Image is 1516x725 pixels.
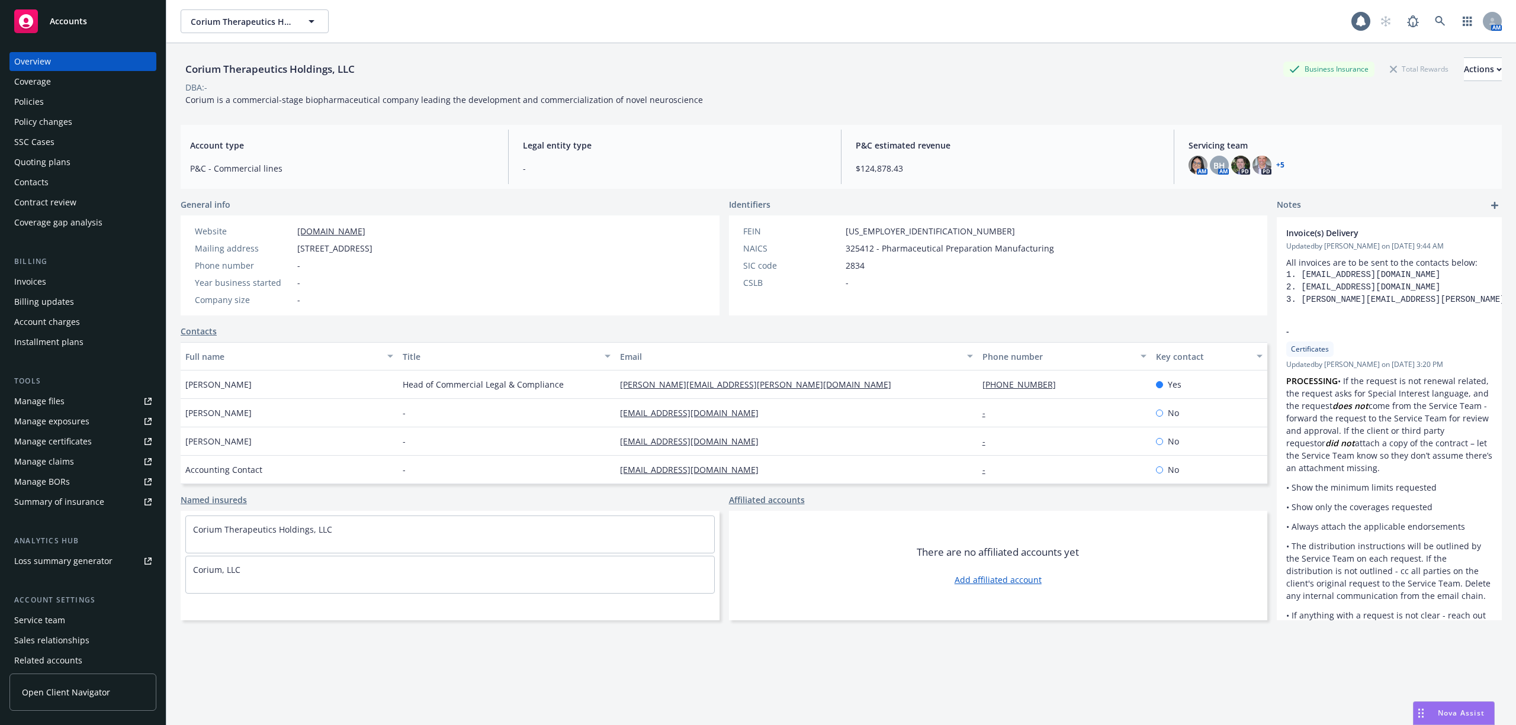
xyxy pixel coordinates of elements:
div: Summary of insurance [14,492,104,511]
a: +5 [1276,162,1284,169]
span: Yes [1168,378,1181,391]
a: Manage exposures [9,412,156,431]
div: Invoice(s) DeliveryUpdatedby [PERSON_NAME] on [DATE] 9:44 AMAll invoices are to be sent to the co... [1277,217,1502,315]
a: Coverage [9,72,156,91]
p: • Show the minimum limits requested [1286,481,1492,494]
button: Corium Therapeutics Holdings, LLC [181,9,329,33]
a: Switch app [1456,9,1479,33]
em: did not [1325,437,1355,449]
a: [EMAIL_ADDRESS][DOMAIN_NAME] [620,464,768,475]
a: Service team [9,611,156,630]
a: Affiliated accounts [729,494,805,506]
span: [PERSON_NAME] [185,435,252,447]
p: • Show only the coverages requested [1286,501,1492,513]
div: Policies [14,92,44,111]
span: Updated by [PERSON_NAME] on [DATE] 3:20 PM [1286,359,1492,370]
span: [PERSON_NAME] [185,378,252,391]
a: Search [1428,9,1452,33]
button: Key contact [1151,342,1267,370]
div: Related accounts [14,651,82,670]
span: Nova Assist [1438,708,1485,718]
div: Contract review [14,193,76,212]
div: Policy changes [14,112,72,131]
div: SSC Cases [14,133,54,152]
div: Mailing address [195,242,293,254]
div: Manage claims [14,452,74,471]
a: Contacts [181,325,217,337]
div: Quoting plans [14,153,70,172]
span: BH [1213,159,1225,172]
span: 2834 [846,259,865,272]
span: - [846,276,849,289]
span: Corium is a commercial-stage biopharmaceutical company leading the development and commercializat... [185,94,703,105]
span: No [1168,435,1179,447]
span: - [297,259,300,272]
p: • Always attach the applicable endorsements [1286,520,1492,533]
div: Email [620,350,960,363]
div: Billing [9,256,156,268]
span: P&C - Commercial lines [190,162,494,175]
div: Sales relationships [14,631,89,650]
div: DBA: - [185,81,207,94]
span: There are no affiliated accounts yet [917,545,1079,559]
span: Legal entity type [523,139,827,152]
a: [DOMAIN_NAME] [297,225,365,237]
a: Quoting plans [9,153,156,172]
p: • The distribution instructions will be outlined by the Service Team on each request. If the dist... [1286,540,1492,602]
button: Full name [181,342,398,370]
div: Company size [195,294,293,306]
span: - [403,463,406,476]
a: [PHONE_NUMBER] [982,379,1065,390]
a: - [982,436,995,447]
span: Notes [1277,198,1301,212]
div: Key contact [1156,350,1250,363]
span: [US_EMPLOYER_IDENTIFICATION_NUMBER] [846,225,1015,237]
div: Account charges [14,312,80,331]
div: Account settings [9,594,156,606]
a: Contacts [9,173,156,192]
span: Account type [190,139,494,152]
a: Contract review [9,193,156,212]
div: Contacts [14,173,49,192]
span: - [1286,325,1462,337]
a: Sales relationships [9,631,156,650]
a: Account charges [9,312,156,331]
span: 325412 - Pharmaceutical Preparation Manufacturing [846,242,1054,254]
span: No [1168,407,1179,419]
div: FEIN [743,225,841,237]
div: Loss summary generator [14,552,113,571]
div: Website [195,225,293,237]
span: Accounting Contact [185,463,262,476]
img: photo [1189,156,1207,175]
a: Installment plans [9,333,156,352]
div: Overview [14,52,51,71]
div: Year business started [195,276,293,289]
div: Manage exposures [14,412,89,431]
a: - [982,407,995,418]
div: Invoices [14,272,46,291]
button: Actions [1464,57,1502,81]
a: [PERSON_NAME][EMAIL_ADDRESS][PERSON_NAME][DOMAIN_NAME] [620,379,901,390]
div: Tools [9,375,156,387]
div: Drag to move [1414,702,1428,724]
p: All invoices are to be sent to the contacts below: [1286,256,1492,269]
span: Open Client Navigator [22,686,110,698]
div: Corium Therapeutics Holdings, LLC [181,62,359,77]
div: Coverage [14,72,51,91]
span: $124,878.43 [856,162,1160,175]
div: Billing updates [14,292,74,311]
a: Invoices [9,272,156,291]
span: - [403,435,406,447]
div: CSLB [743,276,841,289]
span: Identifiers [729,198,770,211]
button: Email [615,342,978,370]
img: photo [1231,156,1250,175]
strong: PROCESSING [1286,375,1338,386]
span: [STREET_ADDRESS] [297,242,372,254]
a: Manage BORs [9,472,156,491]
div: NAICS [743,242,841,254]
a: Corium, LLC [193,564,240,575]
a: Summary of insurance [9,492,156,511]
div: Manage certificates [14,432,92,451]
